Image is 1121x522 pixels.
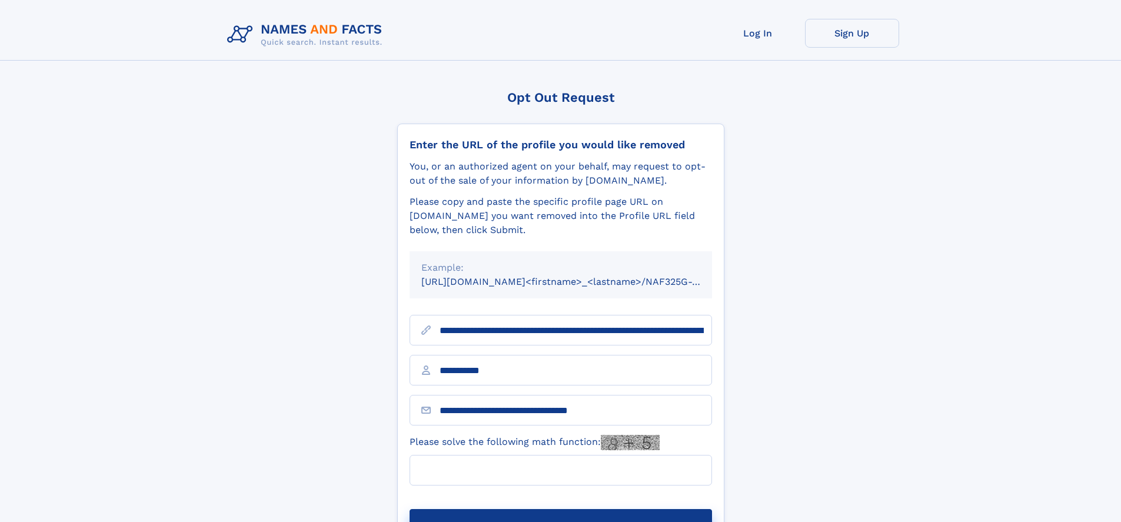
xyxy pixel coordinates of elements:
[711,19,805,48] a: Log In
[805,19,899,48] a: Sign Up
[397,90,724,105] div: Opt Out Request
[410,159,712,188] div: You, or an authorized agent on your behalf, may request to opt-out of the sale of your informatio...
[410,138,712,151] div: Enter the URL of the profile you would like removed
[222,19,392,51] img: Logo Names and Facts
[410,435,660,450] label: Please solve the following math function:
[410,195,712,237] div: Please copy and paste the specific profile page URL on [DOMAIN_NAME] you want removed into the Pr...
[421,276,734,287] small: [URL][DOMAIN_NAME]<firstname>_<lastname>/NAF325G-xxxxxxxx
[421,261,700,275] div: Example:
